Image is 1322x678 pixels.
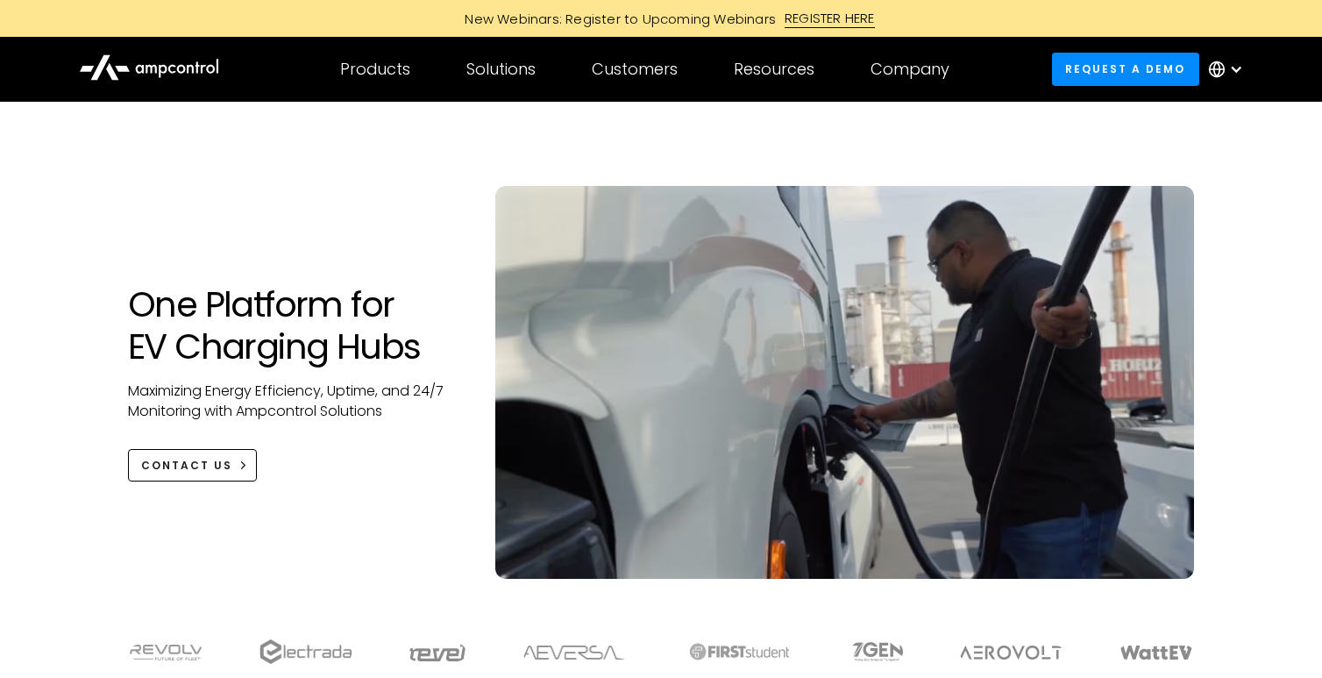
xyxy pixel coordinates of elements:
div: Customers [592,60,678,79]
a: New Webinars: Register to Upcoming WebinarsREGISTER HERE [267,9,1055,28]
a: Request a demo [1052,53,1199,85]
p: Maximizing Energy Efficiency, Uptime, and 24/7 Monitoring with Ampcontrol Solutions [128,382,460,421]
h1: One Platform for EV Charging Hubs [128,283,460,368]
div: REGISTER HERE [785,9,875,28]
div: Solutions [466,60,536,79]
div: New Webinars: Register to Upcoming Webinars [447,10,785,28]
div: Resources [734,60,814,79]
div: CONTACT US [141,458,232,474]
div: Products [340,60,410,79]
div: Company [871,60,949,79]
img: Aerovolt Logo [959,646,1063,660]
img: WattEV logo [1119,646,1193,660]
img: electrada logo [259,639,352,664]
a: CONTACT US [128,449,257,482]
